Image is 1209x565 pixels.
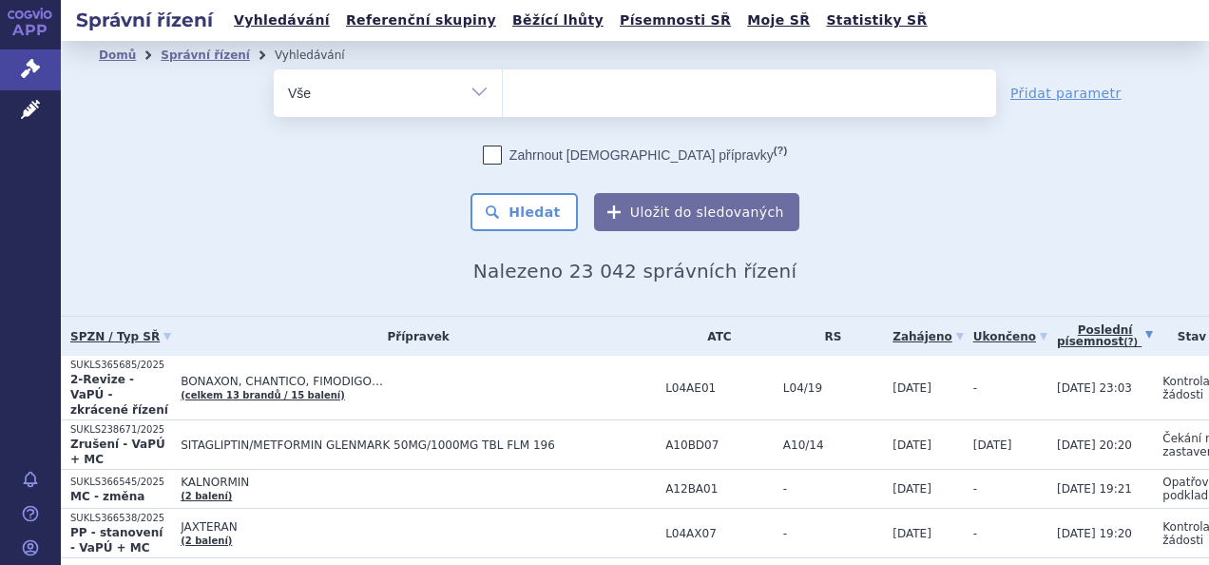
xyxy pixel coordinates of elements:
span: L04AX07 [665,527,774,540]
strong: 2-Revize - VaPÚ - zkrácené řízení [70,373,168,417]
a: (celkem 13 brandů / 15 balení) [181,390,345,400]
a: Referenční skupiny [340,8,502,33]
span: [DATE] [892,381,931,395]
abbr: (?) [1123,337,1138,348]
span: L04AE01 [665,381,774,395]
a: Moje SŘ [741,8,816,33]
p: SUKLS365685/2025 [70,359,171,372]
span: - [783,482,883,496]
h2: Správní řízení [61,7,228,33]
a: Zahájeno [892,323,963,350]
span: [DATE] [892,527,931,540]
a: (2 balení) [181,491,232,501]
span: L04/19 [783,381,883,395]
span: [DATE] [892,438,931,452]
a: Běžící lhůty [507,8,609,33]
span: A10BD07 [665,438,774,452]
span: A10/14 [783,438,883,452]
span: [DATE] 23:03 [1057,381,1132,395]
a: SPZN / Typ SŘ [70,323,171,350]
span: [DATE] [973,438,1012,452]
th: RS [774,317,883,356]
th: Přípravek [171,317,656,356]
span: - [783,527,883,540]
strong: Zrušení - VaPÚ + MC [70,438,165,466]
li: Vyhledávání [275,41,370,69]
p: SUKLS366538/2025 [70,512,171,525]
th: ATC [656,317,774,356]
span: Nalezeno 23 042 správních řízení [473,260,796,282]
span: KALNORMIN [181,476,656,489]
p: SUKLS366545/2025 [70,476,171,489]
a: Poslednípísemnost(?) [1057,317,1153,356]
span: A12BA01 [665,482,774,496]
a: Přidat parametr [1010,84,1122,103]
span: [DATE] [892,482,931,496]
label: Zahrnout [DEMOGRAPHIC_DATA] přípravky [483,146,787,165]
span: - [973,381,977,395]
abbr: (?) [774,145,787,157]
a: Domů [99,49,136,62]
p: SUKLS238671/2025 [70,423,171,437]
a: (2 balení) [181,536,232,546]
a: Ukončeno [973,323,1047,350]
a: Statistiky SŘ [820,8,932,33]
strong: PP - stanovení - VaPÚ + MC [70,526,163,555]
span: JAXTERAN [181,520,656,534]
span: [DATE] 20:20 [1057,438,1132,452]
button: Hledat [470,193,578,231]
a: Písemnosti SŘ [614,8,737,33]
button: Uložit do sledovaných [594,193,799,231]
a: Vyhledávání [228,8,336,33]
span: - [973,527,977,540]
a: Správní řízení [161,49,250,62]
span: - [973,482,977,496]
span: BONAXON, CHANTICO, FIMODIGO… [181,375,656,388]
strong: MC - změna [70,490,144,503]
span: [DATE] 19:20 [1057,527,1132,540]
span: SITAGLIPTIN/METFORMIN GLENMARK 50MG/1000MG TBL FLM 196 [181,438,656,452]
span: [DATE] 19:21 [1057,482,1132,496]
